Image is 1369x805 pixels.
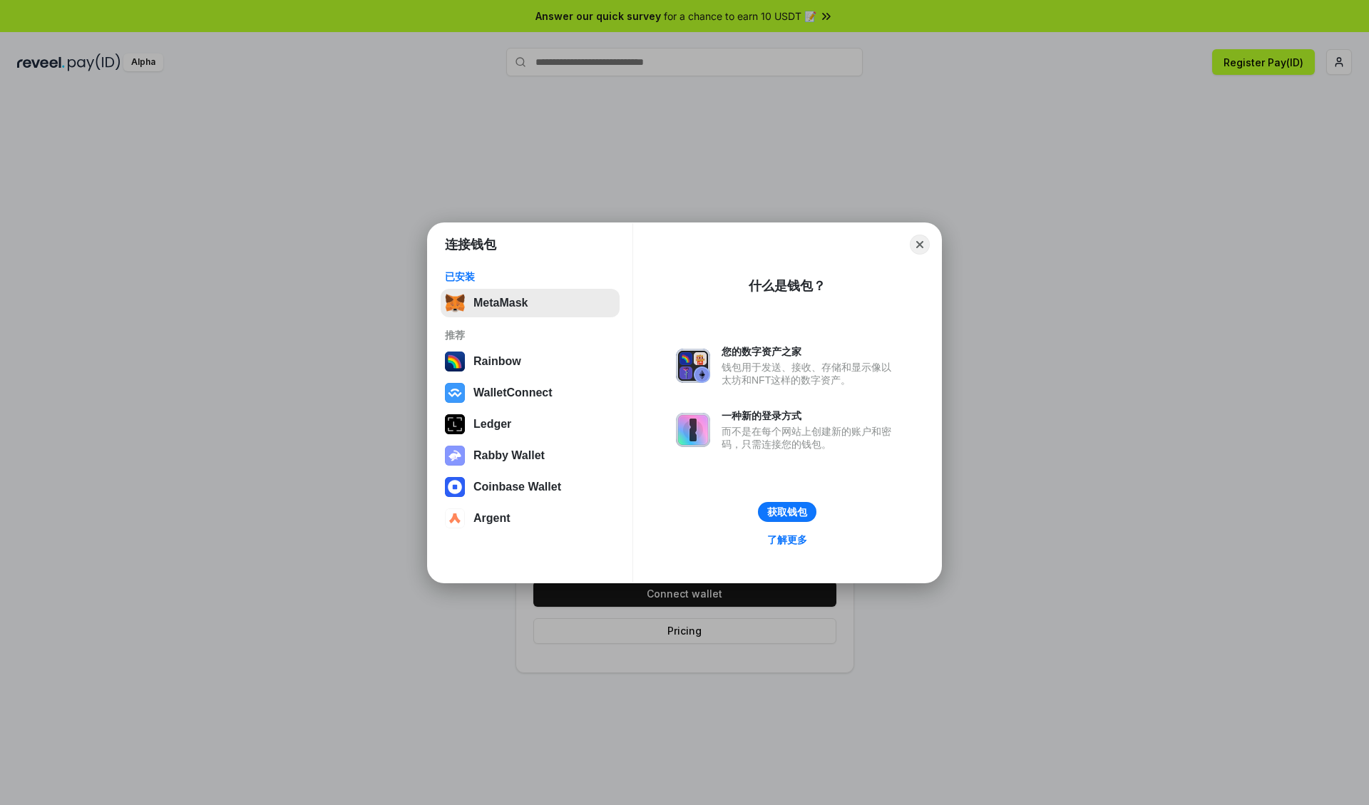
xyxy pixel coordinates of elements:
[441,379,620,407] button: WalletConnect
[722,425,898,451] div: 而不是在每个网站上创建新的账户和密码，只需连接您的钱包。
[441,347,620,376] button: Rainbow
[445,329,615,342] div: 推荐
[445,414,465,434] img: svg+xml,%3Csvg%20xmlns%3D%22http%3A%2F%2Fwww.w3.org%2F2000%2Fsvg%22%20width%3D%2228%22%20height%3...
[676,349,710,383] img: svg+xml,%3Csvg%20xmlns%3D%22http%3A%2F%2Fwww.w3.org%2F2000%2Fsvg%22%20fill%3D%22none%22%20viewBox...
[473,297,528,309] div: MetaMask
[445,383,465,403] img: svg+xml,%3Csvg%20width%3D%2228%22%20height%3D%2228%22%20viewBox%3D%220%200%2028%2028%22%20fill%3D...
[758,502,816,522] button: 获取钱包
[473,418,511,431] div: Ledger
[445,236,496,253] h1: 连接钱包
[759,530,816,549] a: 了解更多
[473,512,511,525] div: Argent
[473,481,561,493] div: Coinbase Wallet
[445,293,465,313] img: svg+xml,%3Csvg%20fill%3D%22none%22%20height%3D%2233%22%20viewBox%3D%220%200%2035%2033%22%20width%...
[445,352,465,371] img: svg+xml,%3Csvg%20width%3D%22120%22%20height%3D%22120%22%20viewBox%3D%220%200%20120%20120%22%20fil...
[473,449,545,462] div: Rabby Wallet
[445,477,465,497] img: svg+xml,%3Csvg%20width%3D%2228%22%20height%3D%2228%22%20viewBox%3D%220%200%2028%2028%22%20fill%3D...
[676,413,710,447] img: svg+xml,%3Csvg%20xmlns%3D%22http%3A%2F%2Fwww.w3.org%2F2000%2Fsvg%22%20fill%3D%22none%22%20viewBox...
[749,277,826,294] div: 什么是钱包？
[445,446,465,466] img: svg+xml,%3Csvg%20xmlns%3D%22http%3A%2F%2Fwww.w3.org%2F2000%2Fsvg%22%20fill%3D%22none%22%20viewBox...
[722,409,898,422] div: 一种新的登录方式
[445,508,465,528] img: svg+xml,%3Csvg%20width%3D%2228%22%20height%3D%2228%22%20viewBox%3D%220%200%2028%2028%22%20fill%3D...
[441,289,620,317] button: MetaMask
[767,533,807,546] div: 了解更多
[722,345,898,358] div: 您的数字资产之家
[473,386,553,399] div: WalletConnect
[767,506,807,518] div: 获取钱包
[722,361,898,386] div: 钱包用于发送、接收、存储和显示像以太坊和NFT这样的数字资产。
[441,504,620,533] button: Argent
[441,473,620,501] button: Coinbase Wallet
[445,270,615,283] div: 已安装
[441,410,620,439] button: Ledger
[441,441,620,470] button: Rabby Wallet
[473,355,521,368] div: Rainbow
[910,235,930,255] button: Close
